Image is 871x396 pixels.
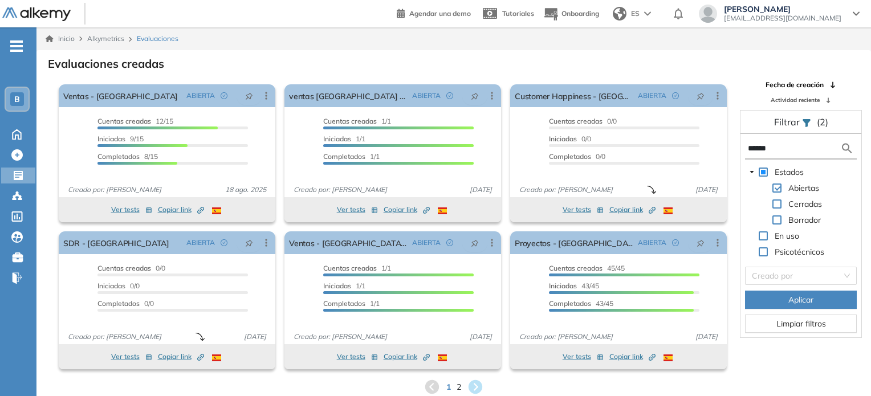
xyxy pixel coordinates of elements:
[462,87,487,105] button: pushpin
[563,203,604,217] button: Ver tests
[438,354,447,361] img: ESP
[697,238,705,247] span: pushpin
[409,9,471,18] span: Agendar una demo
[158,205,204,215] span: Copiar link
[515,332,617,342] span: Creado por: [PERSON_NAME]
[158,352,204,362] span: Copiar link
[502,9,534,18] span: Tutoriales
[323,152,380,161] span: 1/1
[772,165,806,179] span: Estados
[672,239,679,246] span: check-circle
[774,116,802,128] span: Filtrar
[446,381,451,393] span: 1
[515,185,617,195] span: Creado por: [PERSON_NAME]
[323,281,351,290] span: Iniciadas
[97,134,125,143] span: Iniciadas
[186,238,215,248] span: ABIERTA
[289,84,408,107] a: ventas [GEOGRAPHIC_DATA] - avanzado
[212,207,221,214] img: ESP
[840,141,854,156] img: search icon
[543,2,599,26] button: Onboarding
[776,317,826,330] span: Limpiar filtros
[465,332,496,342] span: [DATE]
[549,281,577,290] span: Iniciadas
[2,7,71,22] img: Logo
[97,281,140,290] span: 0/0
[221,239,227,246] span: check-circle
[97,299,154,308] span: 0/0
[245,91,253,100] span: pushpin
[221,92,227,99] span: check-circle
[239,332,271,342] span: [DATE]
[323,152,365,161] span: Completados
[465,185,496,195] span: [DATE]
[46,34,75,44] a: Inicio
[788,199,822,209] span: Cerradas
[237,87,262,105] button: pushpin
[158,350,204,364] button: Copiar link
[384,352,430,362] span: Copiar link
[549,264,625,272] span: 45/45
[638,91,666,101] span: ABIERTA
[97,264,165,272] span: 0/0
[446,92,453,99] span: check-circle
[788,215,821,225] span: Borrador
[48,57,164,71] h3: Evaluaciones creadas
[549,117,617,125] span: 0/0
[97,134,144,143] span: 9/15
[323,117,391,125] span: 1/1
[691,332,722,342] span: [DATE]
[457,381,461,393] span: 2
[245,238,253,247] span: pushpin
[97,281,125,290] span: Iniciadas
[745,291,857,309] button: Aplicar
[412,91,441,101] span: ABIERTA
[289,185,392,195] span: Creado por: [PERSON_NAME]
[412,238,441,248] span: ABIERTA
[549,134,591,143] span: 0/0
[688,87,713,105] button: pushpin
[384,203,430,217] button: Copiar link
[438,207,447,214] img: ESP
[749,169,755,175] span: caret-down
[515,231,633,254] a: Proyectos - [GEOGRAPHIC_DATA]
[289,231,408,254] a: Ventas - [GEOGRAPHIC_DATA] (intermedio)
[237,234,262,252] button: pushpin
[631,9,640,19] span: ES
[688,234,713,252] button: pushpin
[766,80,824,90] span: Fecha de creación
[771,96,820,104] span: Actividad reciente
[471,238,479,247] span: pushpin
[323,299,365,308] span: Completados
[212,354,221,361] img: ESP
[384,205,430,215] span: Copiar link
[323,264,377,272] span: Cuentas creadas
[97,117,151,125] span: Cuentas creadas
[644,11,651,16] img: arrow
[323,134,351,143] span: Iniciadas
[609,350,656,364] button: Copiar link
[97,152,140,161] span: Completados
[323,299,380,308] span: 1/1
[384,350,430,364] button: Copiar link
[221,185,271,195] span: 18 ago. 2025
[609,352,656,362] span: Copiar link
[337,350,378,364] button: Ver tests
[323,117,377,125] span: Cuentas creadas
[817,115,828,129] span: (2)
[786,213,823,227] span: Borrador
[549,134,577,143] span: Iniciadas
[63,332,166,342] span: Creado por: [PERSON_NAME]
[289,332,392,342] span: Creado por: [PERSON_NAME]
[786,197,824,211] span: Cerradas
[515,84,633,107] a: Customer Happiness - [GEOGRAPHIC_DATA]
[609,205,656,215] span: Copiar link
[14,95,20,104] span: B
[788,183,819,193] span: Abiertas
[323,281,365,290] span: 1/1
[775,167,804,177] span: Estados
[561,9,599,18] span: Onboarding
[63,231,169,254] a: SDR - [GEOGRAPHIC_DATA]
[691,185,722,195] span: [DATE]
[549,299,591,308] span: Completados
